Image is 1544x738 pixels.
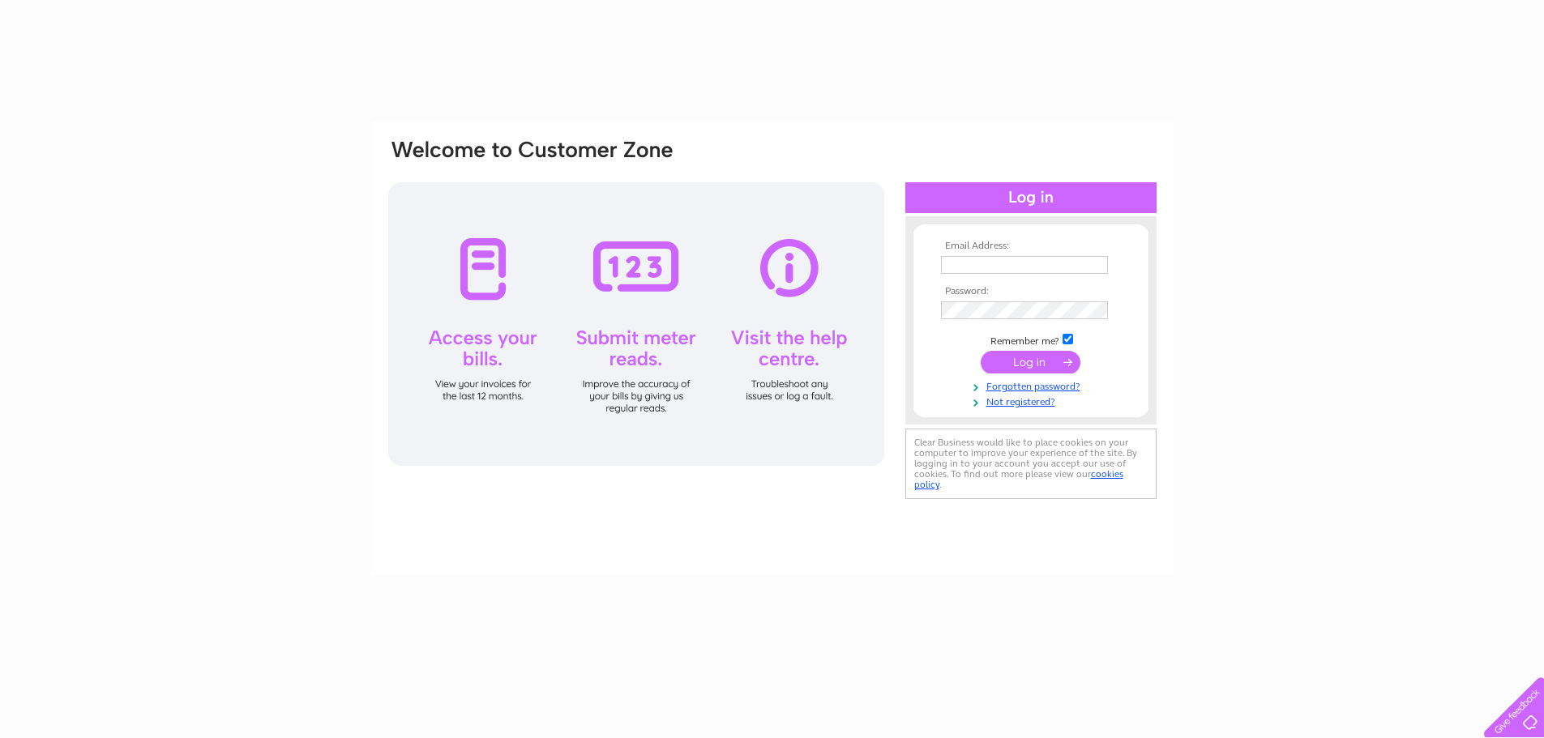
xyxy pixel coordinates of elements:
input: Submit [981,351,1080,373]
th: Password: [937,286,1125,297]
div: Clear Business would like to place cookies on your computer to improve your experience of the sit... [905,429,1157,499]
th: Email Address: [937,241,1125,252]
a: cookies policy [914,468,1123,490]
td: Remember me? [937,331,1125,348]
a: Forgotten password? [941,378,1125,393]
a: Not registered? [941,393,1125,408]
